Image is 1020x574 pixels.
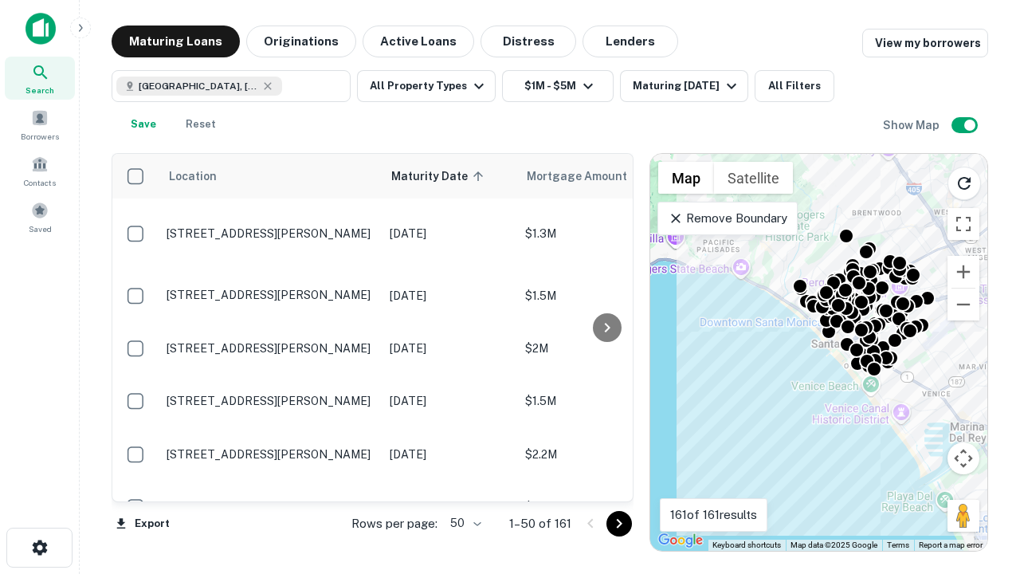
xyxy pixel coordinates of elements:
th: Maturity Date [382,154,517,199]
button: Reset [175,108,226,140]
span: Saved [29,222,52,235]
p: [DATE] [390,498,509,516]
button: Maturing [DATE] [620,70,748,102]
a: Report a map error [919,541,983,549]
a: Contacts [5,149,75,192]
p: Remove Boundary [668,209,787,228]
div: 50 [444,512,484,535]
p: $2.2M [525,446,685,463]
button: Reload search area [947,167,981,200]
button: All Property Types [357,70,496,102]
span: Map data ©2025 Google [790,541,877,549]
a: Open this area in Google Maps (opens a new window) [654,530,707,551]
a: View my borrowers [862,29,988,57]
iframe: Chat Widget [940,395,1020,472]
a: Saved [5,195,75,238]
button: Export [112,512,174,536]
th: Location [159,154,382,199]
span: Location [168,167,217,186]
button: Show street map [658,162,714,194]
span: Borrowers [21,130,59,143]
p: [DATE] [390,392,509,410]
button: Show satellite imagery [714,162,793,194]
p: [DATE] [390,446,509,463]
p: $1.5M [525,392,685,410]
img: capitalize-icon.png [25,13,56,45]
p: [DATE] [390,287,509,305]
p: [DATE] [390,225,509,242]
button: Maturing Loans [112,26,240,57]
button: Keyboard shortcuts [712,540,781,551]
button: Zoom in [947,256,979,288]
p: $1.3M [525,498,685,516]
p: [STREET_ADDRESS][PERSON_NAME] [167,288,374,302]
button: $1M - $5M [502,70,614,102]
p: $2M [525,340,685,357]
button: Save your search to get updates of matches that match your search criteria. [118,108,169,140]
div: Maturing [DATE] [633,77,741,96]
span: Maturity Date [391,167,488,186]
p: $1.5M [525,287,685,305]
button: All Filters [755,70,834,102]
span: Contacts [24,176,56,189]
p: [STREET_ADDRESS][PERSON_NAME] [167,500,374,514]
p: 1–50 of 161 [509,514,571,533]
p: [STREET_ADDRESS][PERSON_NAME] [167,447,374,462]
img: Google [654,530,707,551]
span: Search [25,84,54,96]
button: Distress [481,26,576,57]
button: Lenders [583,26,678,57]
button: Active Loans [363,26,474,57]
p: [DATE] [390,340,509,357]
button: Go to next page [606,511,632,537]
a: Terms (opens in new tab) [887,541,909,549]
span: [GEOGRAPHIC_DATA], [GEOGRAPHIC_DATA], [GEOGRAPHIC_DATA] [139,79,258,93]
button: Zoom out [947,289,979,320]
button: Drag Pegman onto the map to open Street View [947,500,979,532]
p: 161 of 161 results [670,505,757,525]
p: $1.3M [525,225,685,242]
p: [STREET_ADDRESS][PERSON_NAME] [167,341,374,356]
span: Mortgage Amount [527,167,648,186]
a: Borrowers [5,103,75,146]
th: Mortgage Amount [517,154,692,199]
a: Search [5,57,75,100]
button: Toggle fullscreen view [947,208,979,240]
p: Rows per page: [351,514,437,533]
p: [STREET_ADDRESS][PERSON_NAME] [167,226,374,241]
div: 0 0 [650,154,987,551]
p: [STREET_ADDRESS][PERSON_NAME] [167,394,374,408]
h6: Show Map [883,116,942,134]
button: Originations [246,26,356,57]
